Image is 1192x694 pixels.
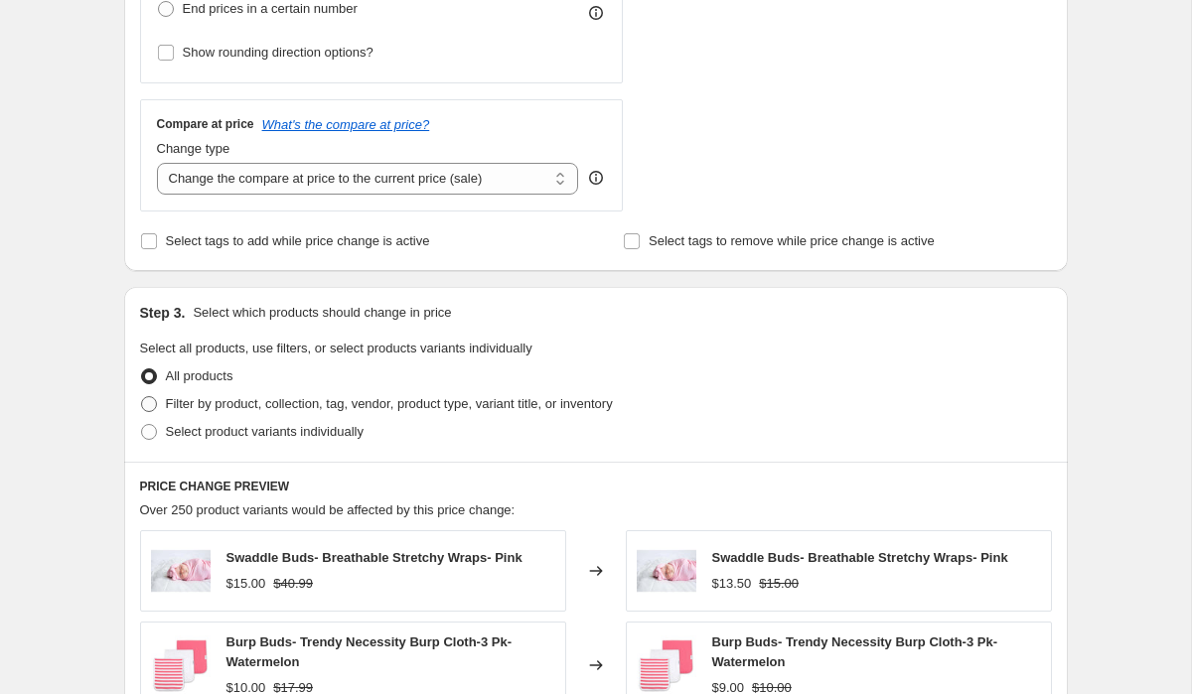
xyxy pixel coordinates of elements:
span: All products [166,368,233,383]
div: help [586,168,606,188]
span: Over 250 product variants would be affected by this price change: [140,502,516,517]
h3: Compare at price [157,116,254,132]
img: swaddle-buds-breathable-stretchy-wraps-pink-371505_80x.jpg [637,541,696,601]
span: End prices in a certain number [183,1,358,16]
span: Filter by product, collection, tag, vendor, product type, variant title, or inventory [166,396,613,411]
span: Change type [157,141,230,156]
span: Select all products, use filters, or select products variants individually [140,341,532,355]
span: Swaddle Buds- Breathable Stretchy Wraps- Pink [712,550,1008,565]
span: Burp Buds- Trendy Necessity Burp Cloth-3 Pk- Watermelon [712,634,998,669]
span: Select product variants individually [166,424,364,439]
strike: $40.99 [273,574,313,594]
div: $13.50 [712,574,752,594]
span: Swaddle Buds- Breathable Stretchy Wraps- Pink [226,550,522,565]
div: $15.00 [226,574,266,594]
p: Select which products should change in price [193,303,451,323]
button: What's the compare at price? [262,117,430,132]
span: Burp Buds- Trendy Necessity Burp Cloth-3 Pk- Watermelon [226,634,513,669]
img: swaddle-buds-breathable-stretchy-wraps-pink-371505_80x.jpg [151,541,211,601]
span: Select tags to add while price change is active [166,233,430,248]
span: Show rounding direction options? [183,45,373,60]
span: Select tags to remove while price change is active [649,233,935,248]
h2: Step 3. [140,303,186,323]
h6: PRICE CHANGE PREVIEW [140,479,1052,494]
strike: $15.00 [759,574,799,594]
